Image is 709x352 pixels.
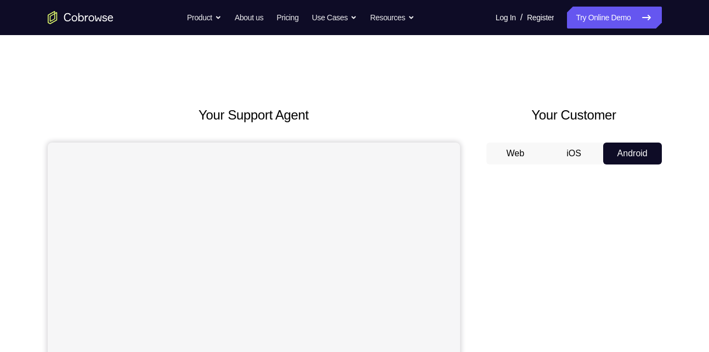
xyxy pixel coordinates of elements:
[496,7,516,29] a: Log In
[312,7,357,29] button: Use Cases
[603,143,662,164] button: Android
[567,7,661,29] a: Try Online Demo
[276,7,298,29] a: Pricing
[486,105,662,125] h2: Your Customer
[370,7,415,29] button: Resources
[527,7,554,29] a: Register
[48,105,460,125] h2: Your Support Agent
[520,11,523,24] span: /
[48,11,114,24] a: Go to the home page
[486,143,545,164] button: Web
[544,143,603,164] button: iOS
[235,7,263,29] a: About us
[187,7,222,29] button: Product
